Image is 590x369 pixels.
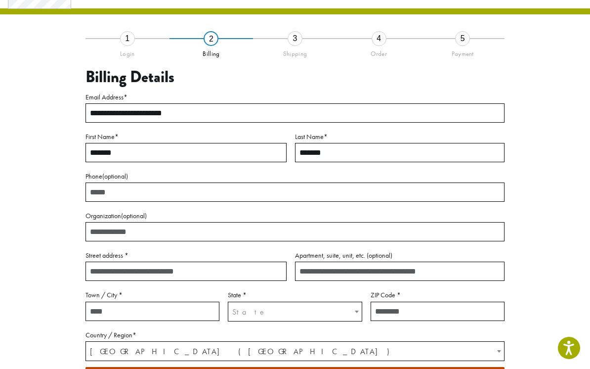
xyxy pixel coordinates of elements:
span: State [232,307,267,317]
span: (optional) [367,251,392,260]
label: ZIP Code [371,289,505,301]
span: (optional) [102,172,128,181]
span: United States (US) [86,342,504,361]
div: Login [85,46,169,58]
div: Billing [169,46,253,58]
div: Payment [421,46,505,58]
div: Order [337,46,421,58]
h3: Billing Details [85,68,505,87]
div: 1 [120,31,135,46]
label: Organization [85,210,505,222]
label: Email Address [85,91,505,103]
div: 3 [288,31,302,46]
div: 2 [204,31,218,46]
div: 5 [455,31,470,46]
label: Town / City [85,289,219,301]
span: Country / Region [85,341,505,361]
label: Street address [85,249,287,262]
span: (optional) [121,211,147,220]
label: First Name [85,131,287,143]
div: 4 [372,31,386,46]
span: State [228,302,362,322]
div: Shipping [253,46,337,58]
label: Last Name [295,131,505,143]
label: Apartment, suite, unit, etc. [295,249,505,262]
label: State [228,289,362,301]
